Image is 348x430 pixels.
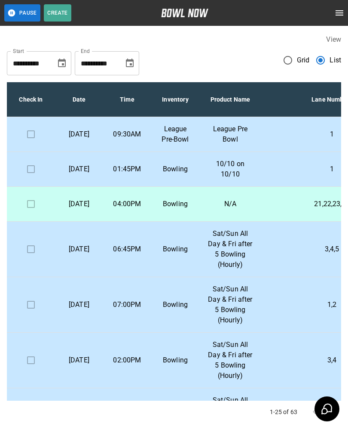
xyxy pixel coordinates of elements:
[158,164,192,174] p: Bowling
[103,82,151,117] th: Time
[53,55,70,72] button: Choose date, selected date is Oct 10, 2025
[158,244,192,254] p: Bowling
[110,300,144,310] p: 07:00PM
[110,355,144,365] p: 02:00PM
[110,199,144,209] p: 04:00PM
[158,199,192,209] p: Bowling
[62,355,96,365] p: [DATE]
[206,229,254,270] p: Sat/Sun All Day & Fri after 5 Bowling (Hourly)
[110,164,144,174] p: 01:45PM
[270,408,298,416] p: 1-25 of 63
[326,35,341,43] label: View
[62,164,96,174] p: [DATE]
[331,4,348,22] button: open drawer
[206,124,254,145] p: League Pre Bowl
[297,55,310,65] span: Grid
[330,55,341,65] span: List
[151,82,199,117] th: Inventory
[110,244,144,254] p: 06:45PM
[4,4,40,22] button: Pause
[206,159,254,179] p: 10/10 on 10/10
[62,199,96,209] p: [DATE]
[110,129,144,139] p: 09:30AM
[158,355,192,365] p: Bowling
[158,300,192,310] p: Bowling
[206,284,254,325] p: Sat/Sun All Day & Fri after 5 Bowling (Hourly)
[55,82,103,117] th: Date
[62,300,96,310] p: [DATE]
[158,124,192,145] p: League Pre-Bowl
[121,55,138,72] button: Choose date, selected date is Nov 9, 2025
[62,129,96,139] p: [DATE]
[7,82,55,117] th: Check In
[206,199,254,209] p: N/A
[62,244,96,254] p: [DATE]
[206,340,254,381] p: Sat/Sun All Day & Fri after 5 Bowling (Hourly)
[161,9,208,17] img: logo
[44,4,71,22] button: Create
[199,82,261,117] th: Product Name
